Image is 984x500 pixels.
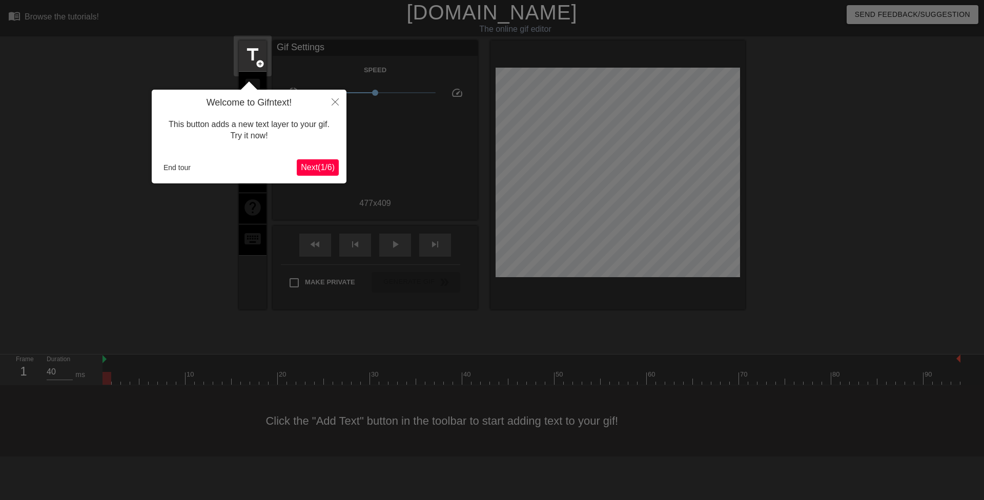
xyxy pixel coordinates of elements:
[159,97,339,109] h4: Welcome to Gifntext!
[301,163,335,172] span: Next ( 1 / 6 )
[297,159,339,176] button: Next
[159,109,339,152] div: This button adds a new text layer to your gif. Try it now!
[159,160,195,175] button: End tour
[324,90,346,113] button: Close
